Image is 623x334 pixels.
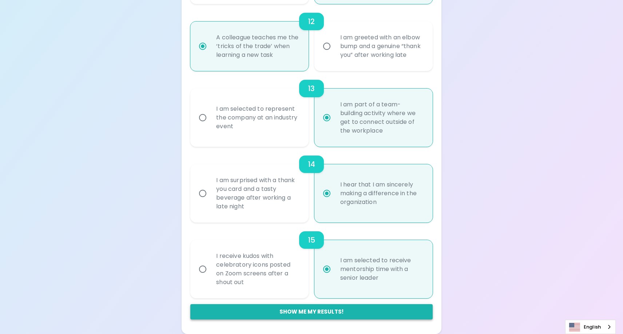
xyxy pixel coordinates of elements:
div: choice-group-check [190,223,432,298]
div: I receive kudos with celebratory icons posted on Zoom screens after a shout out [210,243,305,295]
div: I am surprised with a thank you card and a tasty beverage after working a late night [210,167,305,220]
div: choice-group-check [190,147,432,223]
div: Language [565,320,616,334]
div: A colleague teaches me the ‘tricks of the trade’ when learning a new task [210,24,305,68]
div: choice-group-check [190,4,432,71]
div: I am selected to receive mentorship time with a senior leader [334,247,429,291]
div: I hear that I am sincerely making a difference in the organization [334,172,429,215]
h6: 14 [308,158,315,170]
div: I am greeted with an elbow bump and a genuine “thank you” after working late [334,24,429,68]
h6: 12 [308,16,315,27]
h6: 13 [308,83,315,94]
div: choice-group-check [190,71,432,147]
h6: 15 [308,234,315,246]
div: I am selected to represent the company at an industry event [210,96,305,140]
aside: Language selected: English [565,320,616,334]
div: I am part of a team-building activity where we get to connect outside of the workplace [334,91,429,144]
a: English [566,320,615,334]
button: Show me my results! [190,304,432,319]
